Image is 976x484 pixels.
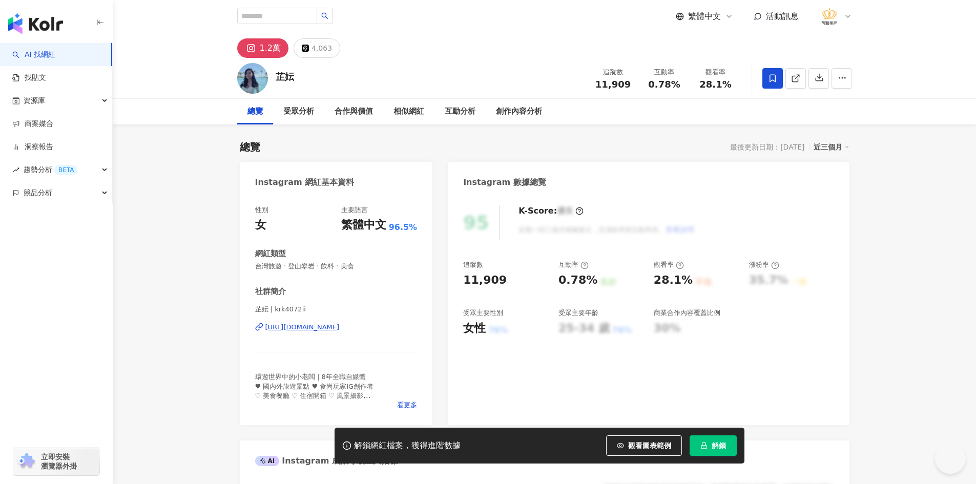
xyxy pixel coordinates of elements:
div: 總覽 [240,140,260,154]
div: [URL][DOMAIN_NAME] [265,323,340,332]
div: 女性 [463,321,486,336]
a: 洞察報告 [12,142,53,152]
div: 創作內容分析 [496,106,542,118]
span: rise [12,166,19,174]
a: 找貼文 [12,73,46,83]
div: 相似網紅 [393,106,424,118]
span: 台灣旅遊 · 登山攀岩 · 飲料 · 美食 [255,262,418,271]
span: 解鎖 [712,441,726,450]
div: 追蹤數 [594,67,633,77]
div: 近三個月 [814,140,849,154]
div: 合作與價值 [335,106,373,118]
div: 繁體中文 [341,217,386,233]
span: 活動訊息 [766,11,799,21]
div: 性別 [255,205,268,215]
span: 看更多 [397,401,417,410]
div: 受眾主要年齡 [558,308,598,318]
span: 繁體中文 [688,11,721,22]
div: 11,909 [463,272,507,288]
div: 28.1% [654,272,693,288]
a: chrome extension立即安裝 瀏覽器外掛 [13,448,99,475]
a: searchAI 找網紅 [12,50,55,60]
button: 解鎖 [690,435,737,456]
span: 11,909 [595,79,631,90]
div: Instagram 數據總覽 [463,177,546,188]
div: 受眾分析 [283,106,314,118]
div: 受眾主要性別 [463,308,503,318]
img: logo [8,13,63,34]
div: 4,063 [312,41,332,55]
span: 觀看圖表範例 [628,441,671,450]
div: 網紅類型 [255,248,286,259]
div: 互動率 [558,260,589,269]
div: 總覽 [247,106,263,118]
a: [URL][DOMAIN_NAME] [255,323,418,332]
span: search [321,12,328,19]
button: 4,063 [294,38,340,58]
div: 商業合作內容覆蓋比例 [654,308,720,318]
div: 追蹤數 [463,260,483,269]
div: 1.2萬 [260,41,281,55]
div: 解鎖網紅檔案，獲得進階數據 [354,440,461,451]
div: 最後更新日期：[DATE] [730,143,804,151]
div: 互動分析 [445,106,475,118]
div: 觀看率 [654,260,684,269]
span: 競品分析 [24,181,52,204]
div: 社群簡介 [255,286,286,297]
div: 漲粉率 [749,260,779,269]
span: 96.5% [389,222,418,233]
div: Instagram 網紅基本資料 [255,177,355,188]
img: chrome extension [16,453,36,470]
span: 芷妘 | krk4072ii [255,305,418,314]
div: 0.78% [558,272,597,288]
span: 0.78% [648,79,680,90]
div: 女 [255,217,266,233]
button: 1.2萬 [237,38,288,58]
div: 觀看率 [696,67,735,77]
div: K-Score : [518,205,584,217]
a: 商案媒合 [12,119,53,129]
span: 立即安裝 瀏覽器外掛 [41,452,77,471]
div: 主要語言 [341,205,368,215]
span: 資源庫 [24,89,45,112]
div: BETA [54,165,78,175]
span: lock [700,442,708,449]
div: 芷妘 [276,70,294,83]
span: 趨勢分析 [24,158,78,181]
div: 互動率 [645,67,684,77]
span: 環遊世界中的小老闆｜8年全職自媒體 ♥ 國內外旅遊景點 ♥ 食尚玩家IG創作者 ♡ 美食餐廳 ♡ 住宿開箱 ♡ 風景攝影 ♡ 登山露營 ♡ 親子景點 ♡ 生活紀錄 🌏 🇹🇼✈️ 🇸🇬🇲🇾 ³ 🇯... [255,373,393,427]
span: 28.1% [699,79,731,90]
img: %E6%B3%95%E5%96%AC%E9%86%AB%E7%BE%8E%E8%A8%BA%E6%89%80_LOGO%20.png [820,7,839,26]
button: 觀看圖表範例 [606,435,682,456]
img: KOL Avatar [237,63,268,94]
